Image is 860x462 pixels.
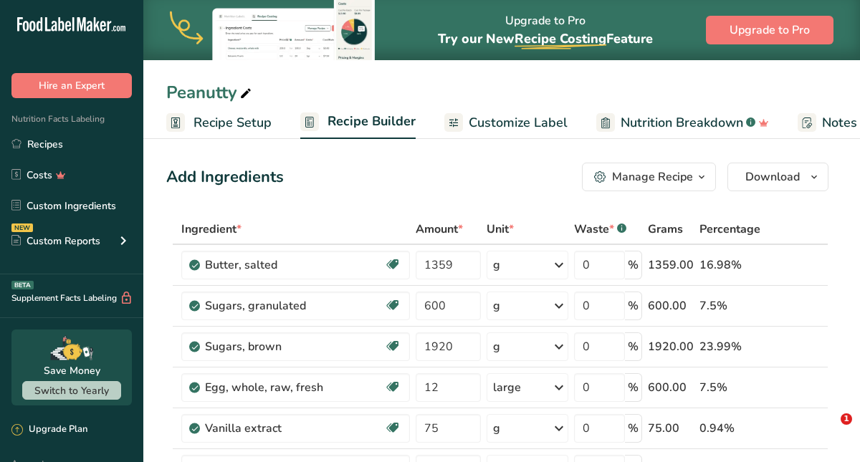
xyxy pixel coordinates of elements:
[706,16,833,44] button: Upgrade to Pro
[193,113,272,133] span: Recipe Setup
[11,234,100,249] div: Custom Reports
[621,113,743,133] span: Nutrition Breakdown
[493,338,500,355] div: g
[22,381,121,400] button: Switch to Yearly
[727,163,828,191] button: Download
[699,379,760,396] div: 7.5%
[205,338,384,355] div: Sugars, brown
[34,384,109,398] span: Switch to Yearly
[11,281,34,289] div: BETA
[328,112,416,131] span: Recipe Builder
[493,297,500,314] div: g
[612,168,693,186] div: Manage Recipe
[648,420,694,437] div: 75.00
[574,221,626,238] div: Waste
[699,221,760,238] span: Percentage
[205,297,384,314] div: Sugars, granulated
[699,256,760,274] div: 16.98%
[699,420,760,437] div: 0.94%
[699,338,760,355] div: 23.99%
[487,221,514,238] span: Unit
[166,80,254,105] div: Peanutty
[648,297,694,314] div: 600.00
[596,107,769,139] a: Nutrition Breakdown
[205,420,384,437] div: Vanilla extract
[699,297,760,314] div: 7.5%
[493,256,500,274] div: g
[205,256,384,274] div: Butter, salted
[444,107,568,139] a: Customize Label
[416,221,463,238] span: Amount
[648,221,683,238] span: Grams
[648,338,694,355] div: 1920.00
[841,413,852,425] span: 1
[648,256,694,274] div: 1359.00
[205,379,384,396] div: Egg, whole, raw, fresh
[166,165,284,189] div: Add Ingredients
[438,1,653,60] div: Upgrade to Pro
[300,105,416,140] a: Recipe Builder
[493,379,521,396] div: large
[11,73,132,98] button: Hire an Expert
[166,107,272,139] a: Recipe Setup
[11,423,87,437] div: Upgrade Plan
[745,168,800,186] span: Download
[11,223,33,232] div: NEW
[493,420,500,437] div: g
[438,30,653,47] span: Try our New Feature
[181,221,242,238] span: Ingredient
[515,30,606,47] span: Recipe Costing
[811,413,846,448] iframe: Intercom live chat
[469,113,568,133] span: Customize Label
[44,363,100,378] div: Save Money
[648,379,694,396] div: 600.00
[730,21,810,39] span: Upgrade to Pro
[582,163,716,191] button: Manage Recipe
